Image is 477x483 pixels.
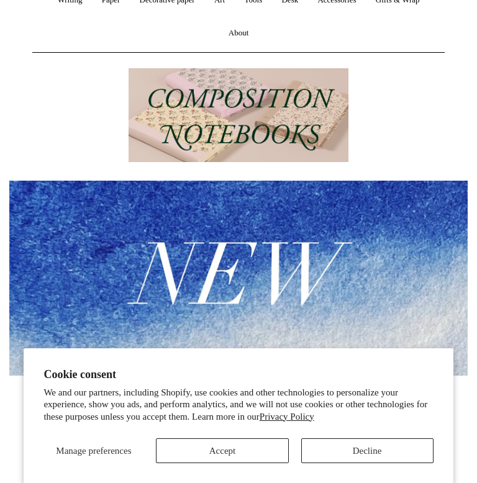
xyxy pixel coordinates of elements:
[43,368,433,381] h2: Cookie consent
[43,438,143,463] button: Manage preferences
[260,412,314,422] a: Privacy Policy
[43,387,433,423] p: We and our partners, including Shopify, use cookies and other technologies to personalize your ex...
[156,438,288,463] button: Accept
[56,446,131,456] span: Manage preferences
[220,17,258,50] a: About
[9,181,468,376] img: New.jpg__PID:f73bdf93-380a-4a35-bcfe-7823039498e1
[301,438,434,463] button: Decline
[129,68,348,162] img: 202302 Composition ledgers.jpg__PID:69722ee6-fa44-49dd-a067-31375e5d54ec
